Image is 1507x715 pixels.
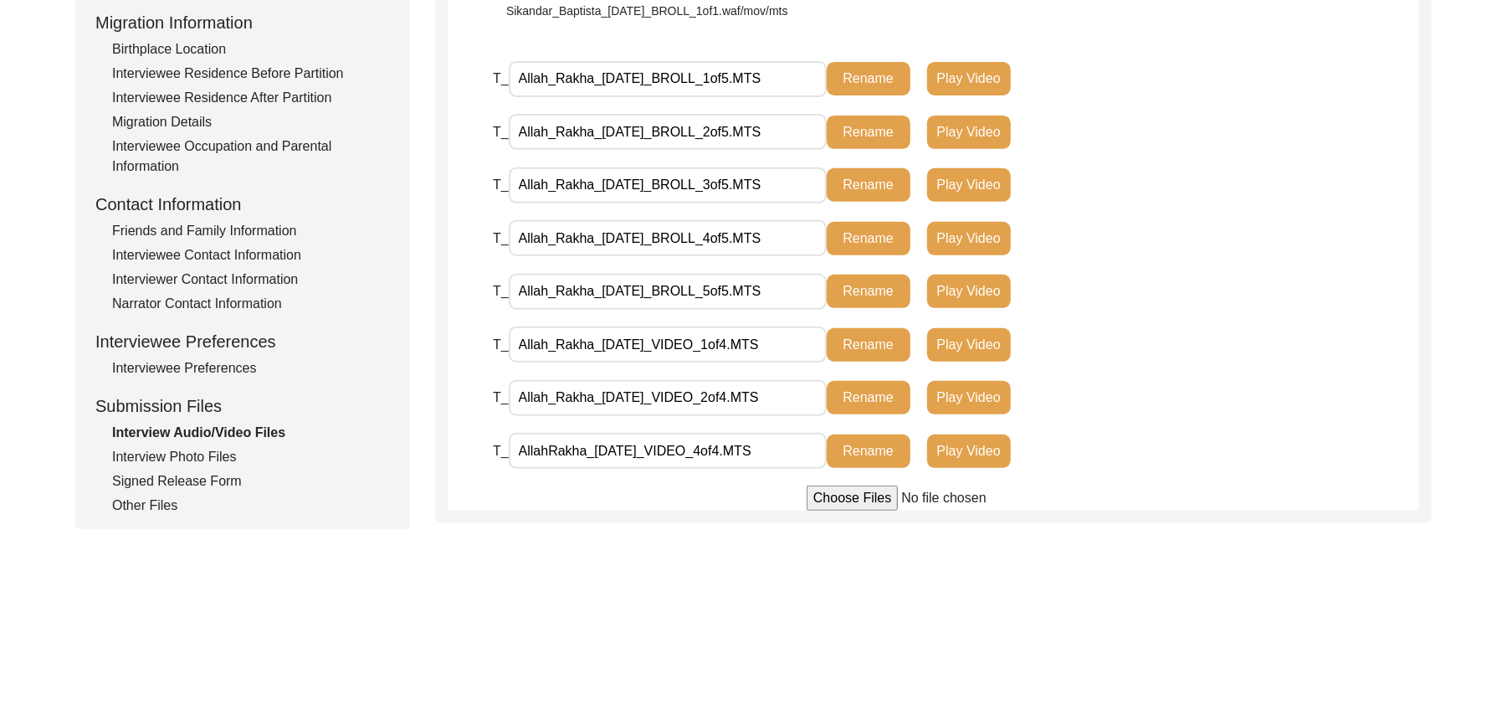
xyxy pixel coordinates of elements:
[112,358,390,378] div: Interviewee Preferences
[112,270,390,290] div: Interviewer Contact Information
[927,62,1011,95] button: Play Video
[493,231,509,245] span: T_
[493,71,509,85] span: T_
[827,168,910,202] button: Rename
[827,381,910,414] button: Rename
[112,423,390,443] div: Interview Audio/Video Files
[827,328,910,362] button: Rename
[112,39,390,59] div: Birthplace Location
[112,447,390,467] div: Interview Photo Files
[112,112,390,132] div: Migration Details
[927,116,1011,149] button: Play Video
[493,125,509,139] span: T_
[927,168,1011,202] button: Play Video
[95,394,390,419] div: Submission Files
[95,10,390,35] div: Migration Information
[493,337,509,352] span: T_
[827,435,910,468] button: Rename
[493,177,509,192] span: T_
[95,192,390,217] div: Contact Information
[493,390,509,404] span: T_
[112,221,390,241] div: Friends and Family Information
[112,136,390,177] div: Interviewee Occupation and Parental Information
[112,245,390,265] div: Interviewee Contact Information
[827,275,910,308] button: Rename
[112,496,390,516] div: Other Files
[827,116,910,149] button: Rename
[827,62,910,95] button: Rename
[112,88,390,108] div: Interviewee Residence After Partition
[95,329,390,354] div: Interviewee Preferences
[927,275,1011,308] button: Play Video
[827,222,910,255] button: Rename
[493,284,509,298] span: T_
[927,328,1011,362] button: Play Video
[112,471,390,491] div: Signed Release Form
[493,444,509,458] span: T_
[927,222,1011,255] button: Play Video
[927,381,1011,414] button: Play Video
[927,435,1011,468] button: Play Video
[112,294,390,314] div: Narrator Contact Information
[112,64,390,84] div: Interviewee Residence Before Partition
